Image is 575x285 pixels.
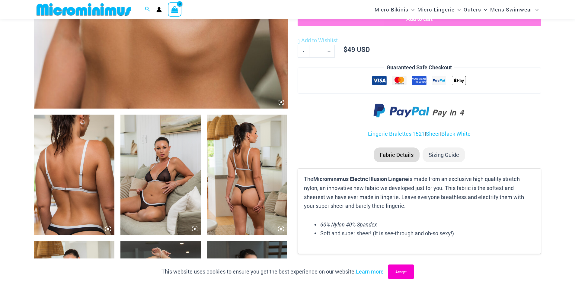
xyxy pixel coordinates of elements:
[464,2,481,17] span: Outers
[416,2,462,17] a: Micro LingerieMenu ToggleMenu Toggle
[320,229,535,238] li: Soft and super sheer! (It is see-through and oh-so sexy!)
[298,36,338,45] a: Add to Wishlist
[374,147,420,163] li: Fabric Details
[161,267,384,276] p: This website uses cookies to ensure you get the best experience on our website.
[301,36,338,44] span: Add to Wishlist
[343,45,370,54] bdi: 49 USD
[372,1,541,18] nav: Site Navigation
[309,45,323,58] input: Product quantity
[298,45,309,58] a: -
[120,115,201,235] img: Electric Illusion Noir 1521 Bra 682 Thong
[34,115,115,235] img: Electric Illusion Noir 1521 Bra 682 Thong
[413,130,425,137] a: 1521
[455,2,461,17] span: Menu Toggle
[207,115,288,235] img: Electric Illusion Noir 1521 Bra 682 Thong
[481,2,487,17] span: Menu Toggle
[441,130,455,137] a: Black
[323,45,335,58] a: +
[384,63,454,72] legend: Guaranteed Safe Checkout
[532,2,538,17] span: Menu Toggle
[417,2,455,17] span: Micro Lingerie
[356,268,384,275] a: Learn more
[34,3,133,16] img: MM SHOP LOGO FLAT
[368,130,411,137] a: Lingerie Bralettes
[145,6,150,14] a: Search icon link
[388,264,414,279] button: Accept
[462,2,489,17] a: OutersMenu ToggleMenu Toggle
[320,221,377,228] em: 60% Nylon 40% Spandex
[426,130,440,137] a: Sheer
[168,2,182,16] a: View Shopping Cart, empty
[456,130,471,137] a: White
[304,175,535,211] p: The is made from an exclusive high quality stretch nylon, an innovative new fabric we developed j...
[313,175,408,182] b: Microminimus Electric Illusion Lingerie
[423,147,465,163] li: Sizing Guide
[490,2,532,17] span: Mens Swimwear
[375,2,408,17] span: Micro Bikinis
[298,129,541,138] p: | | |
[373,2,416,17] a: Micro BikinisMenu ToggleMenu Toggle
[408,2,414,17] span: Menu Toggle
[156,7,162,12] a: Account icon link
[343,45,347,54] span: $
[489,2,540,17] a: Mens SwimwearMenu ToggleMenu Toggle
